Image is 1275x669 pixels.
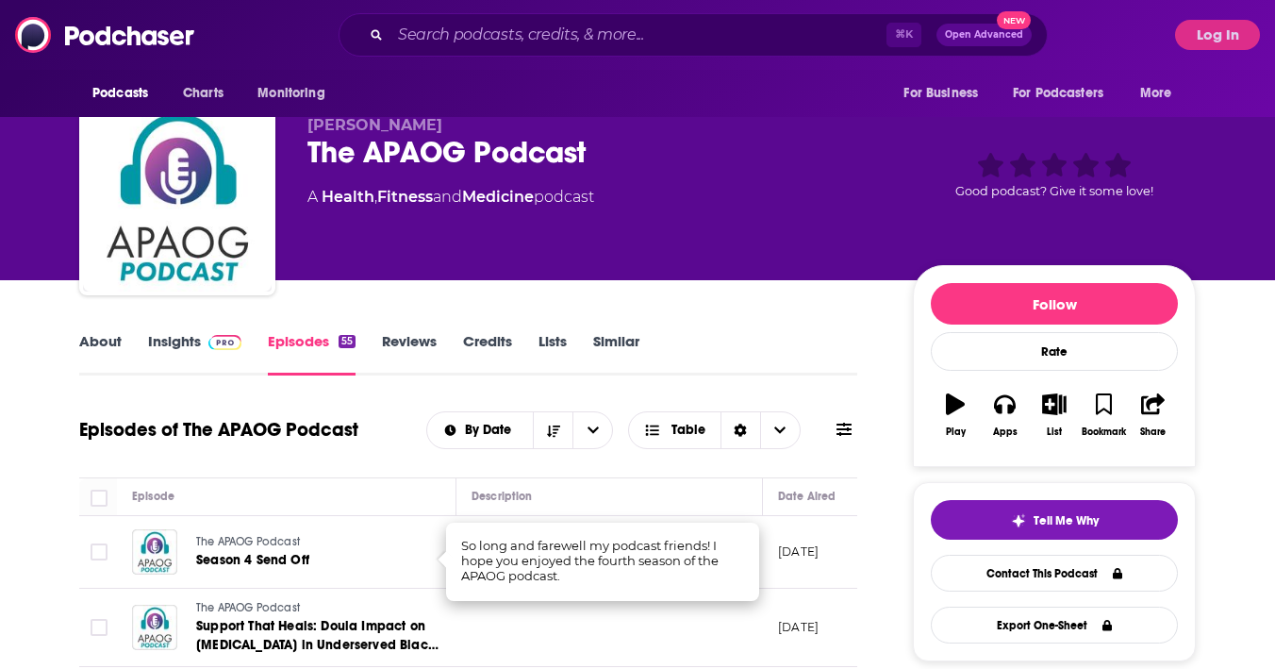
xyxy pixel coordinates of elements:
div: Share [1140,426,1166,438]
a: Fitness [377,188,433,206]
div: Good podcast? Give it some love! [913,116,1196,233]
button: Share [1129,381,1178,449]
span: Toggle select row [91,619,108,636]
span: Monitoring [257,80,324,107]
a: Similar [593,332,639,376]
button: Export One-Sheet [931,607,1178,644]
span: and [433,188,462,206]
a: Credits [463,332,512,376]
span: , [374,188,377,206]
button: Apps [980,381,1029,449]
span: ⌘ K [886,23,921,47]
span: For Business [903,80,978,107]
button: tell me why sparkleTell Me Why [931,500,1178,540]
button: open menu [1127,75,1196,111]
a: Lists [538,332,567,376]
button: open menu [427,424,534,437]
button: open menu [890,75,1002,111]
span: Tell Me Why [1034,513,1099,528]
div: Play [946,426,966,438]
span: By Date [465,424,518,437]
span: The APAOG Podcast [196,535,300,548]
span: So long and farewell my podcast friends! I hope you enjoyed the fourth season of the APAOG podcast. [461,538,719,583]
a: Episodes55 [268,332,356,376]
button: open menu [244,75,349,111]
div: 55 [339,335,356,348]
span: [PERSON_NAME] [307,116,442,134]
img: Podchaser - Follow, Share and Rate Podcasts [15,17,196,53]
p: [DATE] [778,544,819,560]
a: Season 4 Send Off [196,551,421,570]
a: InsightsPodchaser Pro [148,332,241,376]
div: Date Aired [778,485,836,508]
span: Charts [183,80,224,107]
p: [DATE] [778,619,819,635]
button: open menu [572,412,612,448]
span: New [997,11,1031,29]
button: Play [931,381,980,449]
a: Medicine [462,188,534,206]
a: The APAOG Podcast [196,534,421,551]
div: Apps [993,426,1018,438]
div: Rate [931,332,1178,371]
input: Search podcasts, credits, & more... [390,20,886,50]
img: Podchaser Pro [208,335,241,350]
button: List [1030,381,1079,449]
div: A podcast [307,186,594,209]
span: More [1140,80,1172,107]
button: Follow [931,283,1178,325]
div: Search podcasts, credits, & more... [339,13,1048,57]
div: Description [472,485,532,508]
span: For Podcasters [1013,80,1103,107]
a: Reviews [382,332,437,376]
img: tell me why sparkle [1011,513,1026,528]
a: About [79,332,122,376]
span: Good podcast? Give it some love! [955,184,1153,198]
button: open menu [79,75,173,111]
a: The APAOG Podcast [196,600,441,617]
span: Season 4 Send Off [196,552,309,568]
button: Bookmark [1079,381,1128,449]
button: Sort Direction [533,412,572,448]
button: open menu [1001,75,1131,111]
a: Support That Heals: Doula Impact on [MEDICAL_DATA] in Underserved Black Communities” Bonus episod... [196,617,441,655]
a: Health [322,188,374,206]
div: Episode [132,485,174,508]
a: Charts [171,75,235,111]
div: Sort Direction [720,412,760,448]
button: Choose View [628,411,801,449]
span: The APAOG Podcast [196,601,300,614]
span: Podcasts [92,80,148,107]
div: Bookmark [1082,426,1126,438]
span: Open Advanced [945,30,1023,40]
a: Contact This Podcast [931,555,1178,592]
div: List [1047,426,1062,438]
span: Toggle select row [91,544,108,560]
h1: Episodes of The APAOG Podcast [79,418,358,442]
button: Log In [1175,20,1260,50]
img: The APAOG Podcast [83,103,272,292]
h2: Choose List sort [426,411,614,449]
span: Table [671,424,705,437]
button: Open AdvancedNew [936,24,1032,46]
